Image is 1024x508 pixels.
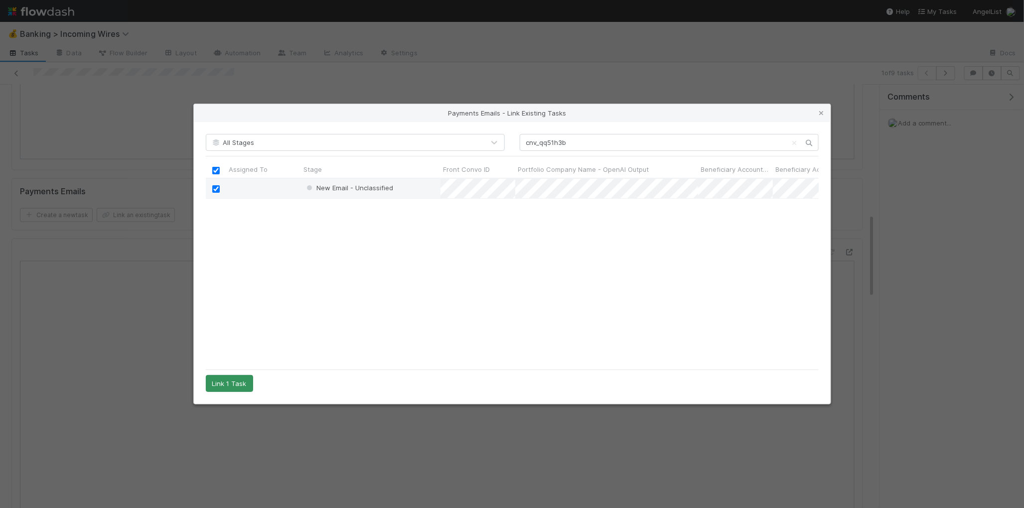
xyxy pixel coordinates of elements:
div: Payments Emails - Link Existing Tasks [194,104,831,122]
button: Clear search [790,135,800,151]
button: Link 1 Task [206,375,253,392]
div: New Email - Unclassified [304,183,393,193]
span: Stage [303,164,322,174]
input: Search [520,134,819,151]
span: Beneficiary Address 1 [776,164,844,174]
span: New Email - Unclassified [304,184,393,192]
input: Toggle All Rows Selected [212,167,220,174]
input: Toggle Row Selected [212,185,219,193]
span: Front Convo ID [443,164,490,174]
span: Beneficiary Account Name [701,164,770,174]
span: Portfolio Company Name - OpenAI Output [518,164,649,174]
span: Assigned To [229,164,268,174]
span: All Stages [211,138,255,146]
